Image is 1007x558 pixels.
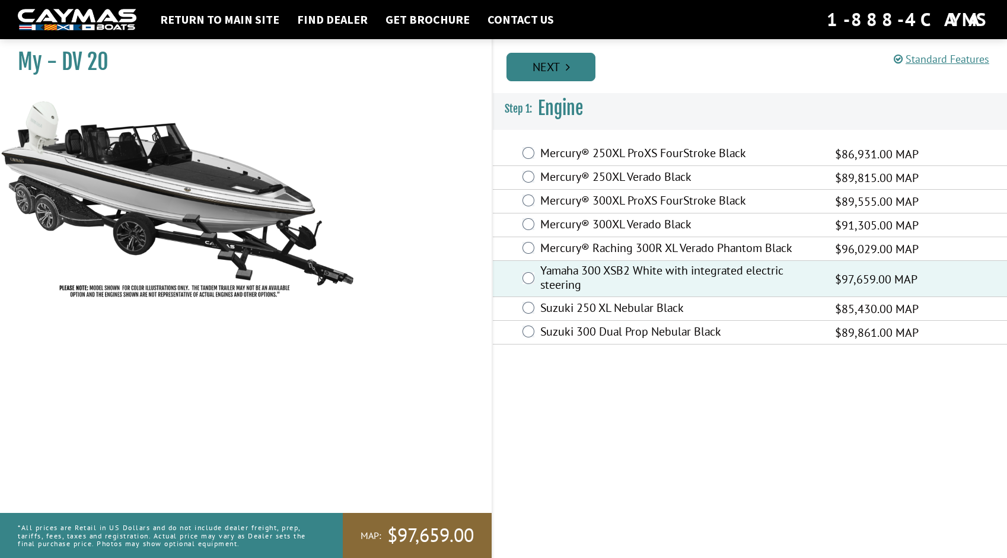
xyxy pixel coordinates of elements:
img: white-logo-c9c8dbefe5ff5ceceb0f0178aa75bf4bb51f6bca0971e226c86eb53dfe498488.png [18,9,136,31]
span: $91,305.00 MAP [835,216,919,234]
label: Suzuki 250 XL Nebular Black [540,301,820,318]
span: $97,659.00 MAP [835,270,917,288]
h3: Engine [493,87,1007,130]
span: $89,555.00 MAP [835,193,919,211]
label: Suzuki 300 Dual Prop Nebular Black [540,324,820,342]
span: $89,815.00 MAP [835,169,919,187]
a: Standard Features [894,52,989,66]
a: Next [506,53,595,81]
label: Mercury® Raching 300R XL Verado Phantom Black [540,241,820,258]
a: Contact Us [482,12,560,27]
label: Mercury® 300XL Verado Black [540,217,820,234]
h1: My - DV 20 [18,49,462,75]
span: MAP: [361,530,381,542]
a: Find Dealer [291,12,374,27]
p: *All prices are Retail in US Dollars and do not include dealer freight, prep, tariffs, fees, taxe... [18,518,316,553]
span: $86,931.00 MAP [835,145,919,163]
a: Get Brochure [380,12,476,27]
span: $97,659.00 [387,523,474,548]
label: Mercury® 250XL Verado Black [540,170,820,187]
span: $85,430.00 MAP [835,300,919,318]
a: MAP:$97,659.00 [343,513,492,558]
ul: Pagination [503,51,1007,81]
span: $89,861.00 MAP [835,324,919,342]
span: $96,029.00 MAP [835,240,919,258]
label: Mercury® 250XL ProXS FourStroke Black [540,146,820,163]
a: Return to main site [154,12,285,27]
div: 1-888-4CAYMAS [827,7,989,33]
label: Yamaha 300 XSB2 White with integrated electric steering [540,263,820,295]
label: Mercury® 300XL ProXS FourStroke Black [540,193,820,211]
